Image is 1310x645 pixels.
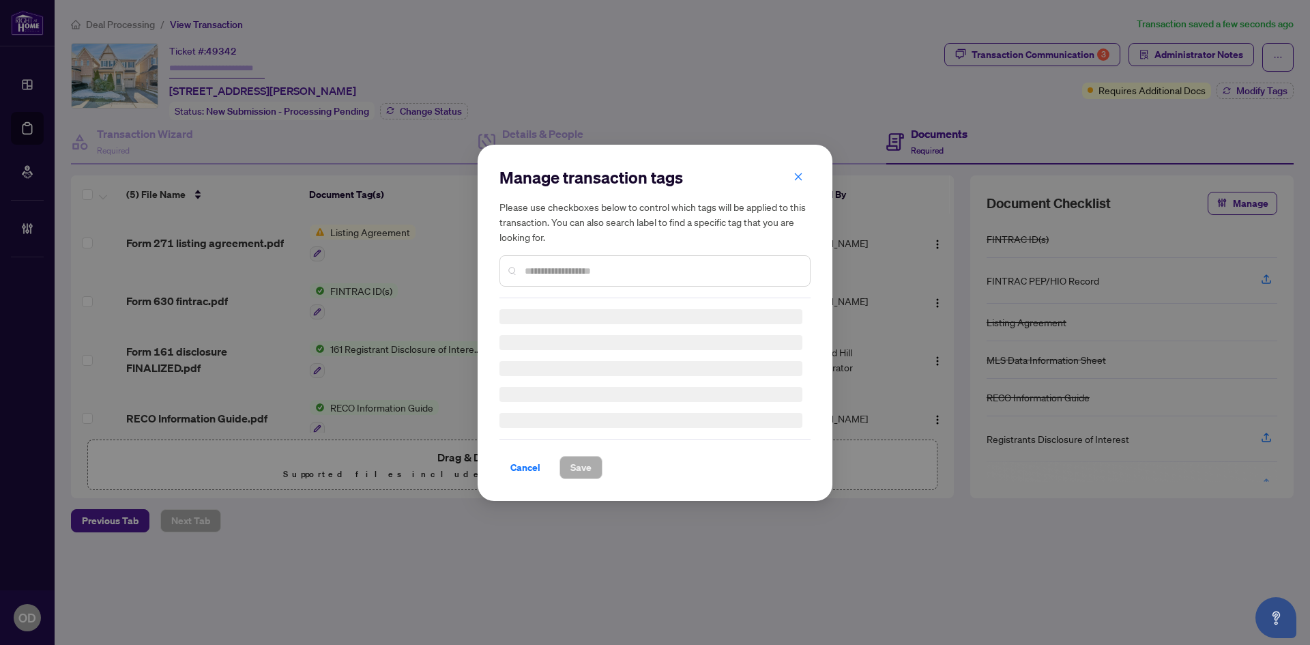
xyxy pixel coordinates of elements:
[1255,597,1296,638] button: Open asap
[499,456,551,479] button: Cancel
[499,167,811,188] h2: Manage transaction tags
[559,456,602,479] button: Save
[794,171,803,181] span: close
[510,457,540,478] span: Cancel
[499,199,811,244] h5: Please use checkboxes below to control which tags will be applied to this transaction. You can al...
